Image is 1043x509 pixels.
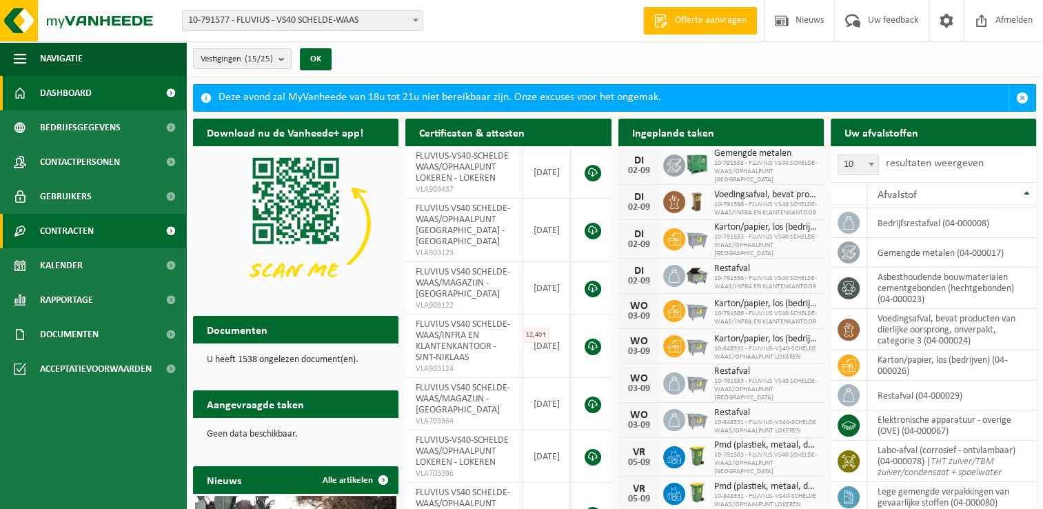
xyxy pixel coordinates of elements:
img: WB-2500-GAL-GY-01 [685,333,709,357]
span: Karton/papier, los (bedrijven) [714,222,817,233]
span: VLA703396 [416,468,512,479]
img: WB-5000-GAL-GY-01 [685,263,709,286]
img: WB-0240-HPE-GN-50 [685,481,709,504]
span: Gemengde metalen [714,148,817,159]
img: WB-2500-GAL-GY-01 [685,298,709,321]
td: labo-afval (corrosief - ontvlambaar) (04-000078) | [867,441,1036,482]
span: 10-848331 - FLUVIUS-VS40-SCHELDE WAAS/OPHAALPUNT LOKEREN [714,419,817,435]
a: Offerte aanvragen [643,7,757,34]
div: 03-09 [625,384,653,394]
div: DI [625,266,653,277]
div: 02-09 [625,240,653,250]
button: OK [300,48,332,70]
span: 10-791583 - FLUVIUS VS40 SCHELDE-WAAS/OPHAALPUNT [GEOGRAPHIC_DATA] [714,159,817,184]
td: karton/papier, los (bedrijven) (04-000026) [867,350,1036,381]
span: Karton/papier, los (bedrijven) [714,299,817,310]
td: gemengde metalen (04-000017) [867,238,1036,268]
img: WB-2500-GAL-GY-01 [685,370,709,394]
div: WO [625,336,653,347]
span: Restafval [714,408,817,419]
img: WB-0140-HPE-BN-01 [685,189,709,212]
div: 02-09 [625,203,653,212]
div: 02-09 [625,277,653,286]
td: asbesthoudende bouwmaterialen cementgebonden (hechtgebonden) (04-000023) [867,268,1036,309]
div: DI [625,192,653,203]
img: PB-HB-1400-HPE-GN-01 [685,152,709,176]
span: Pmd (plastiek, metaal, drankkartons) (bedrijven) [714,440,817,451]
span: Dashboard [40,76,92,110]
span: Rapportage [40,283,93,317]
span: FLUVIUS-VS40-SCHELDE WAAS/OPHAALPUNT LOKEREN - LOKEREN [416,435,509,468]
td: [DATE] [523,262,571,315]
div: DI [625,155,653,166]
span: Restafval [714,263,817,275]
span: 10 [838,154,879,175]
div: WO [625,301,653,312]
count: (15/25) [245,54,273,63]
div: 03-09 [625,421,653,430]
div: 02-09 [625,166,653,176]
span: Bedrijfsgegevens [40,110,121,145]
span: 10-791583 - FLUVIUS VS40 SCHELDE-WAAS/OPHAALPUNT [GEOGRAPHIC_DATA] [714,233,817,258]
span: 10-848331 - FLUVIUS-VS40-SCHELDE WAAS/OPHAALPUNT LOKEREN [714,345,817,361]
button: Vestigingen(15/25) [193,48,292,69]
span: Gebruikers [40,179,92,214]
div: 05-09 [625,495,653,504]
span: Voedingsafval, bevat producten van dierlijke oorsprong, onverpakt, categorie 3 [714,190,817,201]
img: WB-2500-GAL-GY-01 [685,226,709,250]
span: 10-791586 - FLUVIUS VS40 SCHELDE-WAAS/INFRA EN KLANTENKANTOOR [714,275,817,291]
span: VLA903437 [416,184,512,195]
span: FLUVIUS VS40 SCHELDE-WAAS/MAGAZIJN - [GEOGRAPHIC_DATA] [416,383,510,415]
span: Karton/papier, los (bedrijven) [714,334,817,345]
div: DI [625,229,653,240]
span: FLUVIUS VS40 SCHELDE-WAAS/INFRA EN KLANTENKANTOOR - SINT-NIKLAAS [416,319,510,363]
span: Restafval [714,366,817,377]
img: Download de VHEPlus App [193,146,398,301]
td: [DATE] [523,199,571,262]
h2: Ingeplande taken [618,119,728,146]
span: Vestigingen [201,49,273,70]
span: Contracten [40,214,94,248]
h2: Certificaten & attesten [405,119,538,146]
span: FLUVIUS VS40 SCHELDE-WAAS/OPHAALPUNT [GEOGRAPHIC_DATA] - [GEOGRAPHIC_DATA] [416,203,510,247]
td: [DATE] [523,315,571,378]
p: Geen data beschikbaar. [207,430,385,439]
div: 03-09 [625,347,653,357]
span: 10-791583 - FLUVIUS VS40 SCHELDE-WAAS/OPHAALPUNT [GEOGRAPHIC_DATA] [714,377,817,402]
td: bedrijfsrestafval (04-000008) [867,208,1036,238]
h2: Uw afvalstoffen [831,119,932,146]
h2: Aangevraagde taken [193,390,318,417]
div: VR [625,483,653,495]
span: 10-848331 - FLUVIUS-VS40-SCHELDE WAAS/OPHAALPUNT LOKEREN [714,492,817,509]
span: VLA903122 [416,300,512,311]
span: 10-791577 - FLUVIUS - VS40 SCHELDE-WAAS [182,10,423,31]
h2: Documenten [193,316,281,343]
span: VLA903123 [416,248,512,259]
span: Contactpersonen [40,145,120,179]
div: WO [625,373,653,384]
div: VR [625,447,653,458]
span: 10-791577 - FLUVIUS - VS40 SCHELDE-WAAS [183,11,423,30]
td: elektronische apparatuur - overige (OVE) (04-000067) [867,410,1036,441]
span: VLA703364 [416,416,512,427]
span: 10-791583 - FLUVIUS VS40 SCHELDE-WAAS/OPHAALPUNT [GEOGRAPHIC_DATA] [714,451,817,476]
td: restafval (04-000029) [867,381,1036,410]
h2: Download nu de Vanheede+ app! [193,119,377,146]
img: WB-2500-GAL-GY-01 [685,407,709,430]
span: Afvalstof [878,190,917,201]
span: 10-791586 - FLUVIUS VS40 SCHELDE-WAAS/INFRA EN KLANTENKANTOOR [714,310,817,326]
div: 05-09 [625,458,653,468]
span: Navigatie [40,41,83,76]
p: U heeft 1538 ongelezen document(en). [207,355,385,365]
td: voedingsafval, bevat producten van dierlijke oorsprong, onverpakt, categorie 3 (04-000024) [867,309,1036,350]
span: FLUVIUS-VS40-SCHELDE WAAS/OPHAALPUNT LOKEREN - LOKEREN [416,151,509,183]
div: WO [625,410,653,421]
span: Offerte aanvragen [671,14,750,28]
label: resultaten weergeven [886,158,984,169]
i: THT zuiver/TBM zuiver/condensaat + spoelwater [878,457,1002,478]
td: [DATE] [523,430,571,483]
img: WB-0240-HPE-GN-50 [685,444,709,468]
a: Alle artikelen [312,466,397,494]
h2: Nieuws [193,466,255,493]
div: 03-09 [625,312,653,321]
